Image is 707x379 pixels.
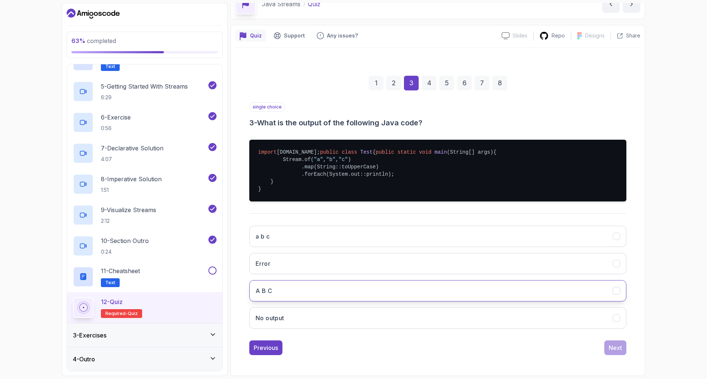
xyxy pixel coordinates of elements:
p: 6:29 [101,94,188,101]
div: 8 [492,76,507,90]
button: a b c [249,226,626,247]
p: single choice [249,102,285,112]
div: Next [609,343,622,352]
div: 4 [422,76,436,90]
button: 9-Visualize Streams2:12 [73,205,217,225]
span: Text [105,64,115,69]
div: 1 [369,76,383,90]
p: 9 - Visualize Streams [101,205,156,214]
p: Share [626,32,640,39]
p: 1:51 [101,186,162,194]
h3: 3 - What is the output of the following Java code? [249,118,626,128]
p: 0:56 [101,125,131,132]
button: 6-Exercise0:56 [73,112,217,133]
p: 4:07 [101,155,163,163]
button: A B C [249,280,626,301]
button: No output [249,307,626,329]
span: Required- [105,311,128,317]
button: Share [611,32,640,39]
span: "a" [314,157,323,162]
button: Support button [269,30,309,42]
button: Error [249,253,626,274]
a: Dashboard [67,8,120,19]
button: quiz button [235,30,266,42]
span: "b" [326,157,335,162]
button: Previous [249,340,282,355]
button: 12-QuizRequired-quiz [73,297,217,318]
p: 8 - Imperative Solution [101,175,162,183]
span: (String[] args) [447,149,493,155]
button: 4-Outro [67,347,222,371]
button: 8-Imperative Solution1:51 [73,174,217,194]
div: 6 [457,76,472,90]
button: 7-Declarative Solution4:07 [73,143,217,164]
span: import [258,149,277,155]
h3: 3 - Exercises [73,331,106,340]
p: 7 - Declarative Solution [101,144,163,153]
span: 63 % [71,37,85,44]
button: Feedback button [312,30,362,42]
span: static [397,149,416,155]
h3: a b c [256,232,270,241]
p: Slides [513,32,527,39]
span: main [435,149,447,155]
button: 3-Exercises [67,323,222,347]
p: 12 - Quiz [101,297,123,306]
span: public [320,149,338,155]
button: 10-Section Outro0:24 [73,236,217,256]
span: Test [360,149,373,155]
p: Quiz [250,32,262,39]
button: 11-CheatsheetText [73,267,217,287]
p: 6 - Exercise [101,113,131,122]
h3: Error [256,259,270,268]
span: void [419,149,432,155]
div: 2 [386,76,401,90]
span: completed [71,37,116,44]
div: 7 [475,76,489,90]
span: class [342,149,357,155]
h3: No output [256,314,284,322]
div: 3 [404,76,419,90]
p: 2:12 [101,217,156,225]
span: public [376,149,394,155]
p: 10 - Section Outro [101,236,149,245]
div: 5 [439,76,454,90]
h3: 4 - Outro [73,355,95,364]
p: 0:24 [101,248,149,255]
button: 5-Getting Started With Streams6:29 [73,81,217,102]
span: Text [105,280,115,286]
button: Next [604,340,626,355]
pre: [DOMAIN_NAME]; { { Stream.of( , , ) .map(String::toUpperCase) .forEach(System.out::println); } } [249,140,626,201]
p: Repo [552,32,565,39]
span: "c" [338,157,348,162]
p: Any issues? [327,32,358,39]
p: 11 - Cheatsheet [101,267,140,275]
div: Previous [254,343,278,352]
p: Designs [585,32,605,39]
span: quiz [128,311,138,317]
p: 5 - Getting Started With Streams [101,82,188,91]
a: Repo [534,31,571,40]
h3: A B C [256,286,272,295]
p: Support [284,32,305,39]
